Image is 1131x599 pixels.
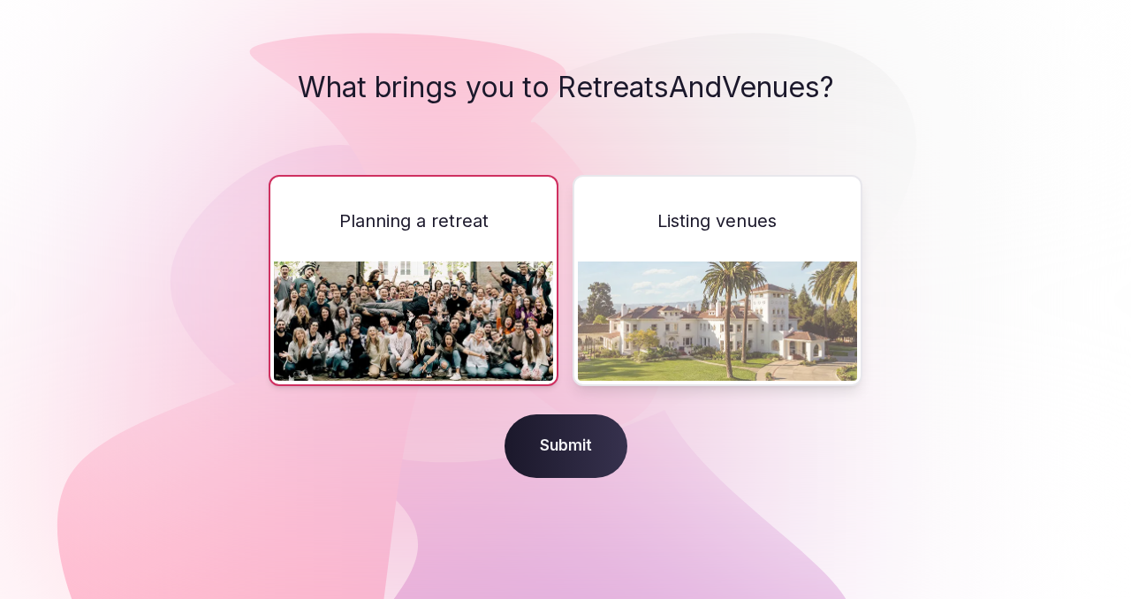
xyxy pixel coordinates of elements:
img: A beautiful venue in the hills with palm trees around [578,262,857,381]
span: Planning a retreat [339,209,489,233]
h1: What brings you to RetreatsAndVenues? [113,71,1018,104]
img: The CloseCRM company team on retreat [274,262,553,381]
span: Listing venues [657,209,777,233]
span: Submit [505,414,627,478]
